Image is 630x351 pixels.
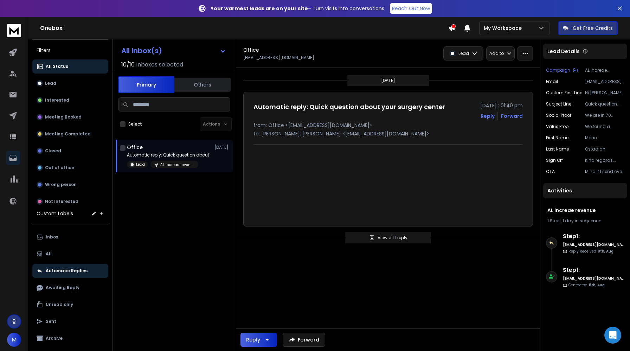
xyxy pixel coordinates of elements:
[46,234,58,240] p: Inbox
[37,210,73,217] h3: Custom Labels
[32,110,108,124] button: Meeting Booked
[32,144,108,158] button: Closed
[546,146,569,152] p: Last Name
[585,124,624,129] p: We found a modality that helps generate $5k–$25k more every month with the team you already have.
[546,68,570,73] p: Campaign
[211,5,384,12] p: – Turn visits into conversations
[46,302,73,307] p: Unread only
[563,242,624,247] h6: [EMAIL_ADDRESS][DOMAIN_NAME]
[381,78,395,83] p: [DATE]
[32,76,108,90] button: Lead
[32,194,108,209] button: Not Interested
[585,146,624,152] p: Ostadian
[246,336,260,343] div: Reply
[46,268,88,274] p: Automatic Replies
[32,298,108,312] button: Unread only
[392,5,430,12] p: Reach Out Now
[546,124,568,129] p: Value Prop
[480,102,523,109] p: [DATE] : 01:40 pm
[174,77,231,92] button: Others
[32,281,108,295] button: Awaiting Reply
[7,24,21,37] img: logo
[46,319,56,324] p: Sent
[546,90,582,96] p: Custom First Line
[558,21,618,35] button: Get Free Credits
[32,178,108,192] button: Wrong person
[585,79,624,84] p: [EMAIL_ADDRESS][DOMAIN_NAME]
[121,47,162,54] h1: All Inbox(s)
[568,249,613,254] p: Reply Received
[7,333,21,347] button: M
[32,161,108,175] button: Out of office
[46,64,68,69] p: All Status
[46,251,52,257] p: All
[390,3,432,14] a: Reach Out Now
[546,113,571,118] p: Social Proof
[378,235,407,241] p: View all reply
[46,285,79,291] p: Awaiting Reply
[32,59,108,74] button: All Status
[489,51,504,56] p: Add to
[136,162,145,167] p: Lead
[546,158,563,163] p: Sign Off
[585,101,624,107] p: Quick question about your surgery center
[563,266,624,274] h6: Step 1 :
[45,165,74,171] p: Out of office
[543,183,627,198] div: Activities
[118,76,174,93] button: Primary
[585,169,624,174] p: Mind if I send over some more information?
[211,5,308,12] strong: Your warmest leads are on your site
[45,148,61,154] p: Closed
[562,218,601,224] span: 1 day in sequence
[127,152,209,158] p: Automatic reply: Quick question about
[547,218,623,224] div: |
[585,68,624,73] p: AL increae revenue
[32,93,108,107] button: Interested
[45,97,69,103] p: Interested
[32,230,108,244] button: Inbox
[589,282,605,288] span: 8th, Aug
[240,333,277,347] button: Reply
[481,113,495,120] button: Reply
[547,48,580,55] p: Lead Details
[214,145,230,150] p: [DATE]
[604,327,621,344] div: Open Intercom Messenger
[32,127,108,141] button: Meeting Completed
[563,232,624,241] h6: Step 1 :
[32,264,108,278] button: Automatic Replies
[563,276,624,281] h6: [EMAIL_ADDRESS][DOMAIN_NAME]
[585,158,624,163] p: Kind regards, [PERSON_NAME]
[546,68,578,73] button: Campaign
[45,182,77,187] p: Wrong person
[116,44,232,58] button: All Inbox(s)
[128,121,142,127] label: Select
[32,314,108,328] button: Sent
[547,207,623,214] h1: AL increae revenue
[32,247,108,261] button: All
[585,113,624,118] p: We are in 70 practices across the U.S. and 140 globally, backed by over 2,000 research papers, he...
[46,336,63,341] p: Archive
[45,199,78,204] p: Not Interested
[45,131,91,137] p: Meeting Completed
[547,218,559,224] span: 1 Step
[136,60,183,69] h3: Inboxes selected
[45,81,56,86] p: Lead
[45,114,82,120] p: Meeting Booked
[568,282,605,288] p: Contacted
[253,102,445,112] h1: Automatic reply: Quick question about your surgery center
[598,249,613,254] span: 8th, Aug
[546,79,558,84] p: Email
[484,25,525,32] p: My Workspace
[395,235,397,241] span: 1
[32,45,108,55] h3: Filters
[585,90,624,96] p: Hi [PERSON_NAME] - Your website mentions a 10,000 sq ft surgery center serving [GEOGRAPHIC_DATA] ...
[40,24,448,32] h1: Onebox
[253,130,523,137] p: to: [PERSON_NAME]. [PERSON_NAME] <[EMAIL_ADDRESS][DOMAIN_NAME]>
[458,51,469,56] p: Lead
[585,135,624,141] p: Mona
[546,101,571,107] p: Subject Line
[121,60,135,69] span: 10 / 10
